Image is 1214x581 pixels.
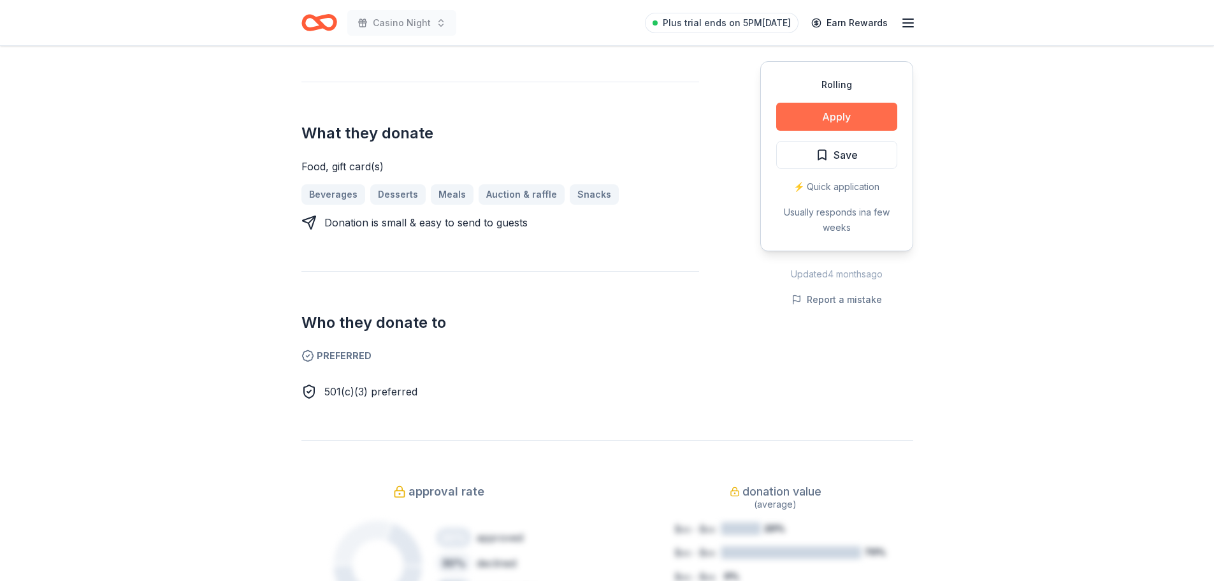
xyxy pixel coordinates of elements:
span: Preferred [301,348,699,364]
h2: What they donate [301,123,699,143]
div: approved [477,530,523,545]
button: Casino Night [347,10,456,36]
a: Desserts [370,184,426,205]
div: 30 % [436,553,472,573]
a: Meals [431,184,473,205]
div: 20 % [436,527,472,548]
a: Beverages [301,184,365,205]
span: donation value [742,482,821,502]
div: Rolling [776,77,897,92]
button: Report a mistake [791,292,882,307]
div: ⚡️ Quick application [776,179,897,195]
a: Plus trial ends on 5PM[DATE] [645,13,798,33]
span: Save [834,147,858,163]
h2: Who they donate to [301,313,699,333]
span: 501(c)(3) preferred [324,385,417,398]
a: Auction & raffle [479,184,565,205]
div: Donation is small & easy to send to guests [324,215,528,230]
button: Save [776,141,897,169]
div: declined [477,555,516,571]
tspan: $xx - $xx [675,524,716,534]
span: approval rate [408,482,484,502]
tspan: 70% [864,547,885,557]
div: Updated 4 months ago [760,267,913,282]
button: Apply [776,103,897,131]
tspan: 20% [764,523,785,534]
tspan: $xx - $xx [675,547,716,558]
div: (average) [638,497,913,512]
a: Home [301,8,337,38]
div: Food, gift card(s) [301,159,699,174]
span: Casino Night [373,15,431,31]
span: Plus trial ends on 5PM[DATE] [663,15,791,31]
div: Usually responds in a few weeks [776,205,897,235]
a: Earn Rewards [804,11,895,34]
a: Snacks [570,184,619,205]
